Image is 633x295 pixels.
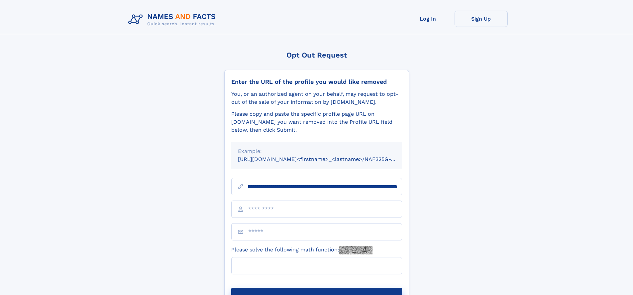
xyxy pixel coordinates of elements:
[231,90,402,106] div: You, or an authorized agent on your behalf, may request to opt-out of the sale of your informatio...
[231,78,402,85] div: Enter the URL of the profile you would like removed
[224,51,409,59] div: Opt Out Request
[126,11,221,29] img: Logo Names and Facts
[401,11,455,27] a: Log In
[238,147,395,155] div: Example:
[231,246,372,254] label: Please solve the following math function:
[231,110,402,134] div: Please copy and paste the specific profile page URL on [DOMAIN_NAME] you want removed into the Pr...
[238,156,415,162] small: [URL][DOMAIN_NAME]<firstname>_<lastname>/NAF325G-xxxxxxxx
[455,11,508,27] a: Sign Up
